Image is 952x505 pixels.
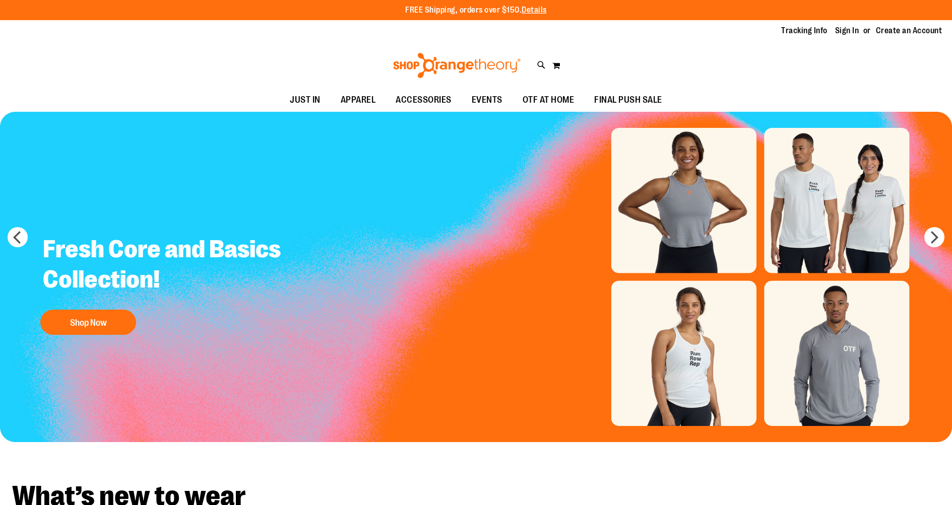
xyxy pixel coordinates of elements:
a: Details [522,6,547,15]
button: Shop Now [40,310,136,335]
a: Fresh Core and Basics Collection! Shop Now [35,227,304,340]
img: Shop Orangetheory [392,53,522,78]
a: Sign In [835,25,859,36]
button: prev [8,227,28,247]
span: ACCESSORIES [396,89,452,111]
a: EVENTS [462,89,513,112]
button: next [924,227,944,247]
span: FINAL PUSH SALE [594,89,662,111]
span: EVENTS [472,89,502,111]
h2: Fresh Core and Basics Collection! [35,227,304,305]
span: JUST IN [290,89,321,111]
a: Create an Account [876,25,942,36]
a: APPAREL [331,89,386,112]
a: OTF AT HOME [513,89,585,112]
a: FINAL PUSH SALE [584,89,672,112]
p: FREE Shipping, orders over $150. [405,5,547,16]
a: JUST IN [280,89,331,112]
a: ACCESSORIES [386,89,462,112]
a: Tracking Info [781,25,828,36]
span: APPAREL [341,89,376,111]
span: OTF AT HOME [523,89,575,111]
